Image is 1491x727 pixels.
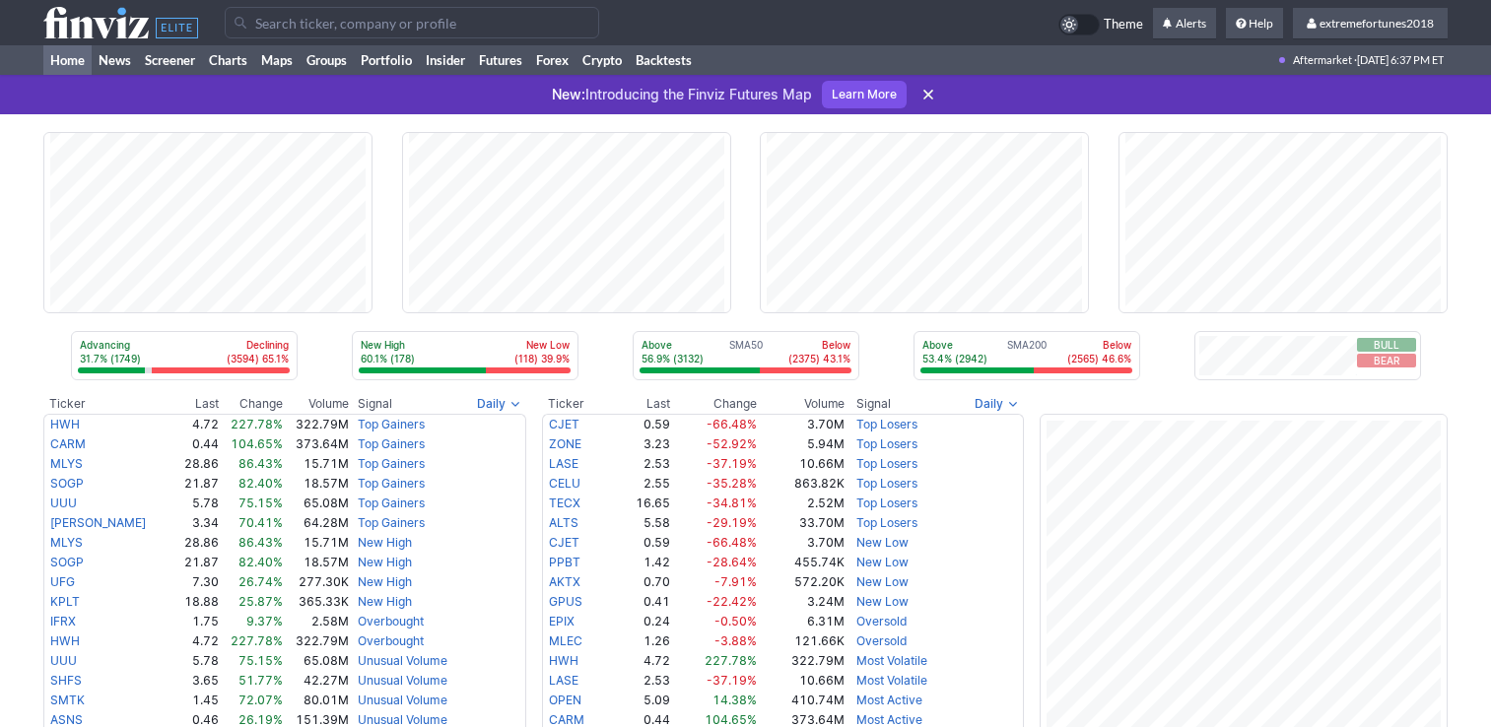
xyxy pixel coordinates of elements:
a: News [92,45,138,75]
p: Introducing the Finviz Futures Map [552,85,812,104]
span: -37.19% [707,673,757,688]
td: 277.30K [284,572,350,592]
td: 18.57M [284,474,350,494]
td: 4.72 [167,414,220,434]
td: 18.88 [167,592,220,612]
a: EPIX [549,614,575,628]
th: Change [220,394,285,414]
td: 2.53 [612,671,670,691]
a: MLYS [50,456,83,471]
a: Top Gainers [358,456,425,471]
span: 227.78% [231,633,283,648]
span: -52.92% [707,436,757,451]
a: Most Active [856,693,922,707]
span: -66.48% [707,417,757,431]
span: -29.19% [707,515,757,530]
td: 572.20K [758,572,847,592]
p: (3594) 65.1% [227,352,289,365]
span: -34.81% [707,496,757,510]
a: Unusual Volume [358,653,447,668]
span: Theme [1104,14,1143,35]
a: Top Gainers [358,476,425,491]
a: Unusual Volume [358,673,447,688]
td: 0.70 [612,572,670,592]
a: Charts [202,45,254,75]
td: 10.66M [758,671,847,691]
td: 3.65 [167,671,220,691]
td: 3.23 [612,434,670,454]
span: 26.74% [238,574,283,589]
td: 64.28M [284,513,350,533]
th: Last [612,394,670,414]
a: IFRX [50,614,76,628]
td: 5.78 [167,494,220,513]
div: SMA50 [640,338,852,367]
p: (2565) 46.6% [1067,352,1131,365]
td: 322.79M [758,651,847,671]
a: New Low [856,574,909,589]
a: New Low [856,594,909,609]
a: Portfolio [354,45,419,75]
a: Home [43,45,92,75]
p: (118) 39.9% [514,352,570,365]
p: Below [1067,338,1131,352]
a: LASE [549,673,578,688]
a: Most Volatile [856,653,927,668]
td: 1.75 [167,612,220,631]
td: 1.42 [612,553,670,572]
a: New High [358,594,412,609]
a: SOGP [50,555,84,569]
a: Top Gainers [358,436,425,451]
a: ALTS [549,515,578,530]
span: Signal [856,396,891,412]
span: 227.78% [705,653,757,668]
a: Learn More [822,81,907,108]
td: 65.08M [284,494,350,513]
span: New: [552,86,585,102]
a: GPUS [549,594,582,609]
a: Most Active [856,712,922,727]
a: CJET [549,535,579,550]
a: [PERSON_NAME] [50,515,146,530]
a: HWH [50,417,80,431]
td: 1.26 [612,631,670,651]
a: New Low [856,535,909,550]
p: Above [642,338,704,352]
span: 9.37% [246,614,283,628]
a: Alerts [1153,8,1216,39]
a: MLYS [50,535,83,550]
td: 373.64M [284,434,350,454]
a: CARM [549,712,584,727]
td: 322.79M [284,631,350,651]
p: Above [922,338,987,352]
td: 3.34 [167,513,220,533]
a: Top Gainers [358,515,425,530]
th: Change [671,394,758,414]
a: Top Gainers [358,496,425,510]
p: Below [788,338,850,352]
a: MLEC [549,633,582,648]
td: 3.70M [758,533,847,553]
td: 410.74M [758,691,847,710]
td: 18.57M [284,553,350,572]
span: 227.78% [231,417,283,431]
td: 42.27M [284,671,350,691]
a: SHFS [50,673,82,688]
th: Volume [284,394,350,414]
a: New Low [856,555,909,569]
span: 75.15% [238,496,283,510]
th: Ticker [542,394,613,414]
td: 16.65 [612,494,670,513]
a: Groups [300,45,354,75]
a: Top Losers [856,456,917,471]
a: Top Losers [856,496,917,510]
span: 51.77% [238,673,283,688]
a: New High [358,555,412,569]
a: UUU [50,496,77,510]
button: Signals interval [970,394,1024,414]
td: 21.87 [167,553,220,572]
span: 104.65% [231,436,283,451]
a: Crypto [576,45,629,75]
a: Screener [138,45,202,75]
a: Top Losers [856,476,917,491]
